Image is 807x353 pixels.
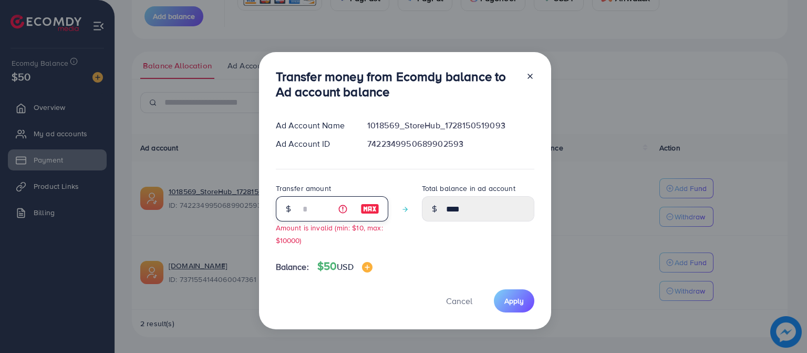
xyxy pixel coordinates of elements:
[433,289,485,312] button: Cancel
[337,261,353,273] span: USD
[494,289,534,312] button: Apply
[360,203,379,215] img: image
[359,138,542,150] div: 7422349950689902593
[267,119,359,132] div: Ad Account Name
[276,69,518,99] h3: Transfer money from Ecomdy balance to Ad account balance
[317,260,373,273] h4: $50
[276,223,383,245] small: Amount is invalid (min: $10, max: $10000)
[422,183,515,194] label: Total balance in ad account
[362,262,373,273] img: image
[504,296,524,306] span: Apply
[276,261,309,273] span: Balance:
[446,295,472,307] span: Cancel
[359,119,542,132] div: 1018569_StoreHub_1728150519093
[276,183,331,194] label: Transfer amount
[267,138,359,150] div: Ad Account ID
